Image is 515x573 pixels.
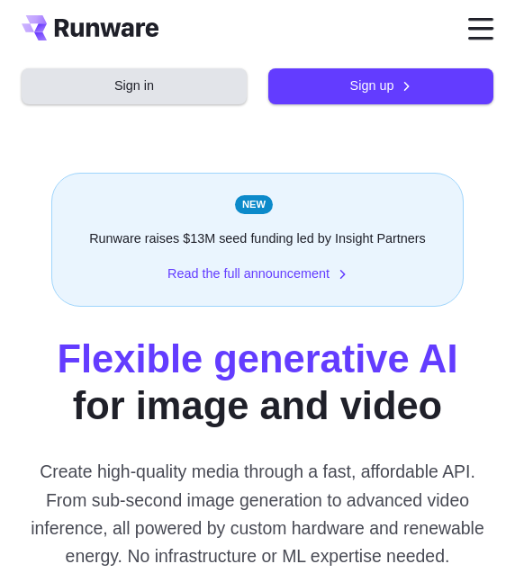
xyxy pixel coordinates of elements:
[22,458,493,569] p: Create high-quality media through a fast, affordable API. From sub-second image generation to adv...
[51,173,464,307] div: Runware raises $13M seed funding led by Insight Partners
[22,15,158,40] a: Go to /
[57,337,457,381] strong: Flexible generative AI
[268,68,493,103] a: Sign up
[57,336,457,429] h1: for image and video
[167,264,348,284] a: Read the full announcement
[22,68,247,103] a: Sign in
